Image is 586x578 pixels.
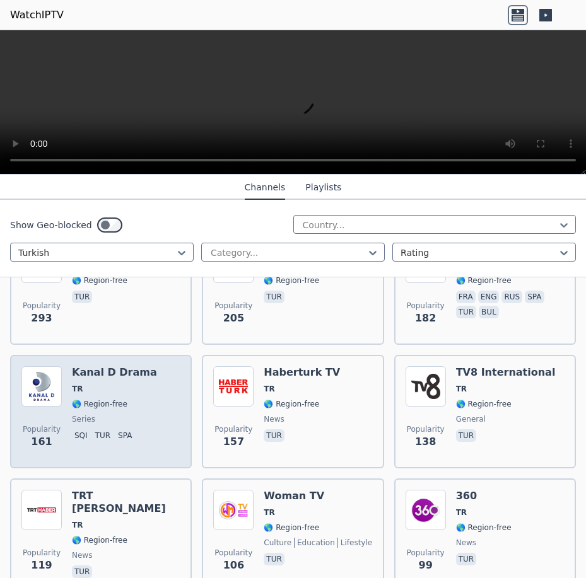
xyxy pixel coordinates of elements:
p: tur [72,565,92,578]
span: TR [264,507,274,517]
p: tur [456,429,476,442]
span: news [456,538,476,548]
span: Popularity [214,301,252,311]
img: Haberturk TV [213,366,254,407]
span: education [294,538,335,548]
span: 293 [31,311,52,326]
span: 182 [415,311,436,326]
h6: 360 [456,490,512,502]
img: Woman TV [213,490,254,530]
span: news [264,414,284,424]
span: news [72,550,92,560]
span: TR [72,384,83,394]
span: 🌎 Region-free [264,275,319,286]
span: 🌎 Region-free [264,399,319,409]
span: TR [456,384,467,394]
p: tur [264,553,284,565]
span: Popularity [23,424,61,434]
span: 🌎 Region-free [72,535,127,545]
span: lifestyle [337,538,372,548]
span: Popularity [214,424,252,434]
p: tur [456,306,476,318]
p: rus [501,291,522,303]
span: series [72,414,95,424]
img: TV8 International [406,366,446,407]
label: Show Geo-blocked [10,219,92,231]
span: TR [264,384,274,394]
p: spa [115,429,134,442]
span: Popularity [214,548,252,558]
p: spa [525,291,544,303]
p: eng [478,291,500,303]
h6: Woman TV [264,490,372,502]
p: bul [479,306,499,318]
span: 🌎 Region-free [72,275,127,286]
p: sqi [72,429,90,442]
span: 🌎 Region-free [456,399,512,409]
p: tur [72,291,92,303]
p: tur [264,291,284,303]
span: TR [72,520,83,530]
span: Popularity [407,548,445,558]
img: TRT Haber [21,490,62,530]
span: Popularity [23,301,61,311]
p: tur [264,429,284,442]
h6: Kanal D Drama [72,366,157,379]
span: Popularity [23,548,61,558]
p: tur [93,429,113,442]
span: Popularity [407,424,445,434]
button: Playlists [305,176,341,200]
span: 157 [223,434,244,449]
p: fra [456,291,476,303]
span: TR [456,507,467,517]
span: general [456,414,486,424]
h6: Haberturk TV [264,366,340,379]
span: culture [264,538,291,548]
button: Channels [245,176,286,200]
span: 106 [223,558,244,573]
span: 119 [31,558,52,573]
img: Kanal D Drama [21,366,62,407]
p: tur [456,553,476,565]
img: 360 [406,490,446,530]
span: 161 [31,434,52,449]
span: 99 [419,558,433,573]
span: 🌎 Region-free [456,523,512,533]
a: WatchIPTV [10,8,64,23]
span: 🌎 Region-free [456,275,512,286]
span: 🌎 Region-free [264,523,319,533]
h6: TRT [PERSON_NAME] [72,490,180,515]
span: Popularity [407,301,445,311]
span: 205 [223,311,244,326]
span: 138 [415,434,436,449]
span: 🌎 Region-free [72,399,127,409]
h6: TV8 International [456,366,556,379]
